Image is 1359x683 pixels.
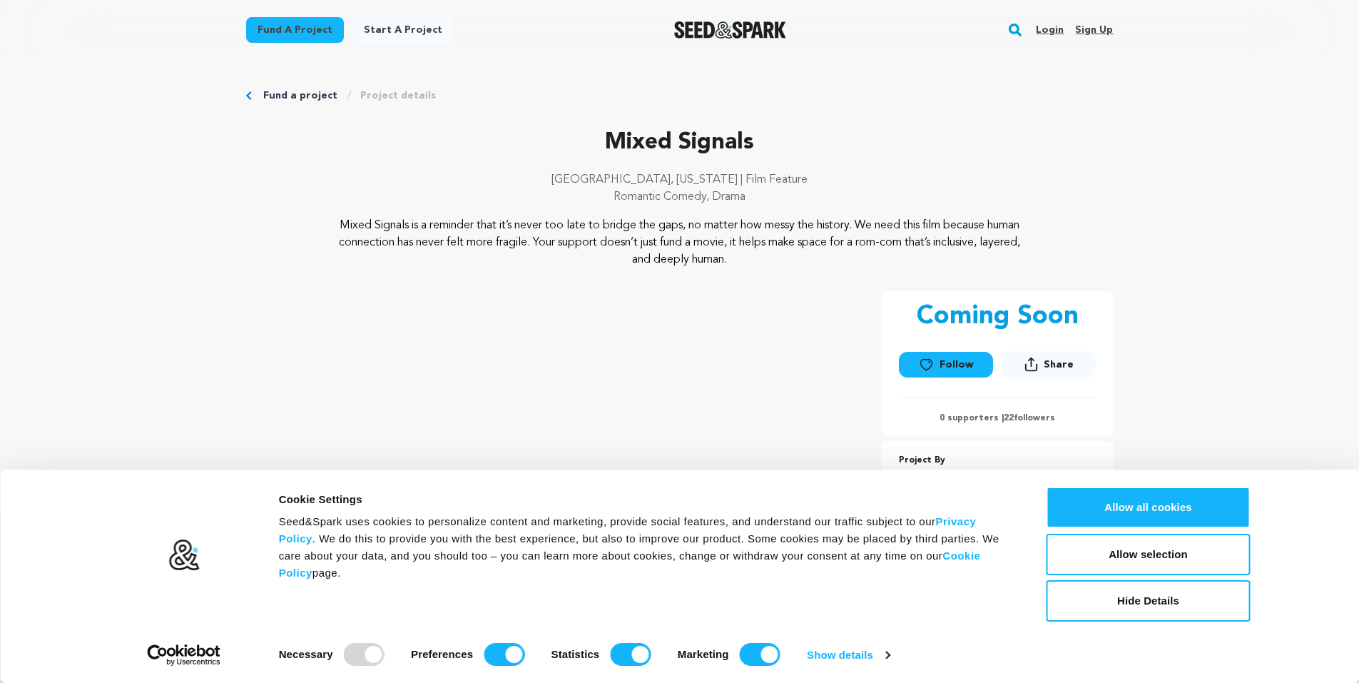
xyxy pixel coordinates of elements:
[917,303,1079,331] p: Coming Soon
[1075,19,1113,41] a: Sign up
[678,648,729,660] strong: Marketing
[246,188,1114,206] p: Romantic Comedy, Drama
[246,126,1114,160] p: Mixed Signals
[1002,351,1096,378] button: Share
[360,88,436,103] a: Project details
[1047,487,1251,528] button: Allow all cookies
[674,21,786,39] img: Seed&Spark Logo Dark Mode
[121,644,246,666] a: Usercentrics Cookiebot - opens in a new window
[807,644,890,666] a: Show details
[246,171,1114,188] p: [GEOGRAPHIC_DATA], [US_STATE] | Film Feature
[352,17,454,43] a: Start a project
[1036,19,1064,41] a: Login
[411,648,473,660] strong: Preferences
[279,513,1014,582] div: Seed&Spark uses cookies to personalize content and marketing, provide social features, and unders...
[674,21,786,39] a: Seed&Spark Homepage
[263,88,337,103] a: Fund a project
[1002,351,1096,383] span: Share
[1004,414,1014,423] span: 22
[1044,358,1074,372] span: Share
[279,491,1014,508] div: Cookie Settings
[278,637,279,638] legend: Consent Selection
[899,352,993,378] a: Follow
[246,88,1114,103] div: Breadcrumb
[1047,534,1251,575] button: Allow selection
[332,217,1027,268] p: Mixed Signals is a reminder that it’s never too late to bridge the gaps, no matter how messy the ...
[899,452,1096,469] p: Project By
[279,648,333,660] strong: Necessary
[551,648,600,660] strong: Statistics
[246,17,344,43] a: Fund a project
[168,539,200,572] img: logo
[1047,580,1251,622] button: Hide Details
[899,413,1096,424] p: 0 supporters | followers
